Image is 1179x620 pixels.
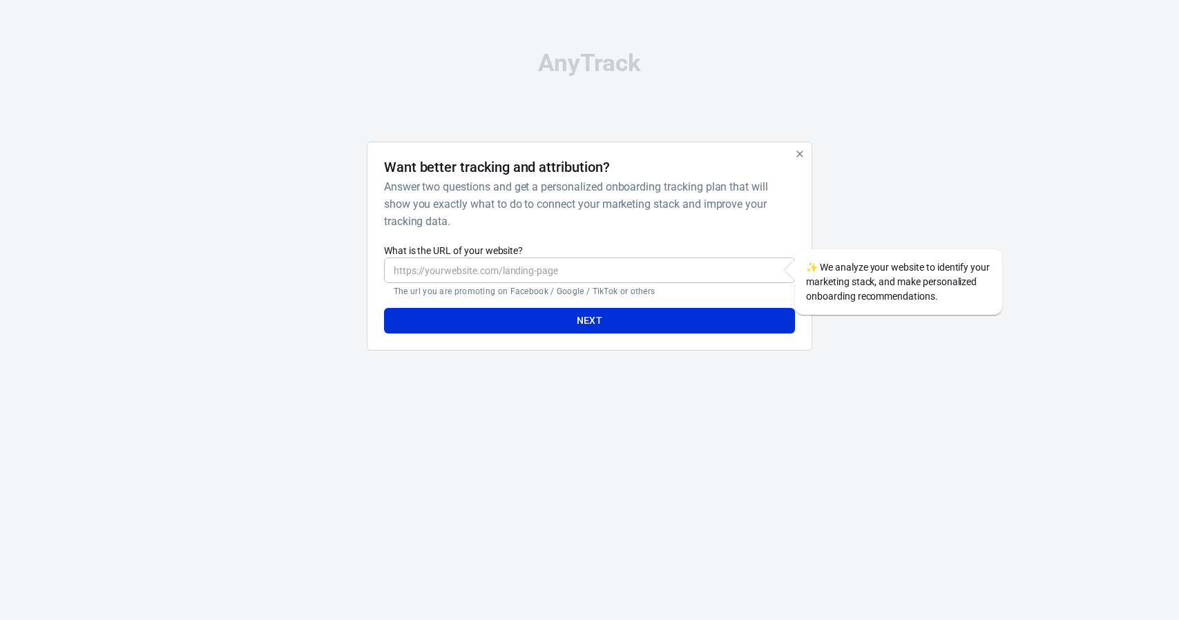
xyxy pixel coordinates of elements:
input: https://yourwebsite.com/landing-page [384,258,795,283]
p: The url you are promoting on Facebook / Google / TikTok or others [394,286,785,297]
div: AnyTrack [245,51,935,75]
button: Next [384,308,795,333]
div: We analyze your website to identify your marketing stack, and make personalized onboarding recomm... [795,249,1002,315]
h6: Answer two questions and get a personalized onboarding tracking plan that will show you exactly w... [384,178,789,230]
label: What is the URL of your website? [384,244,795,258]
h4: Want better tracking and attribution? [384,159,610,175]
span: sparkles [806,262,818,273]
